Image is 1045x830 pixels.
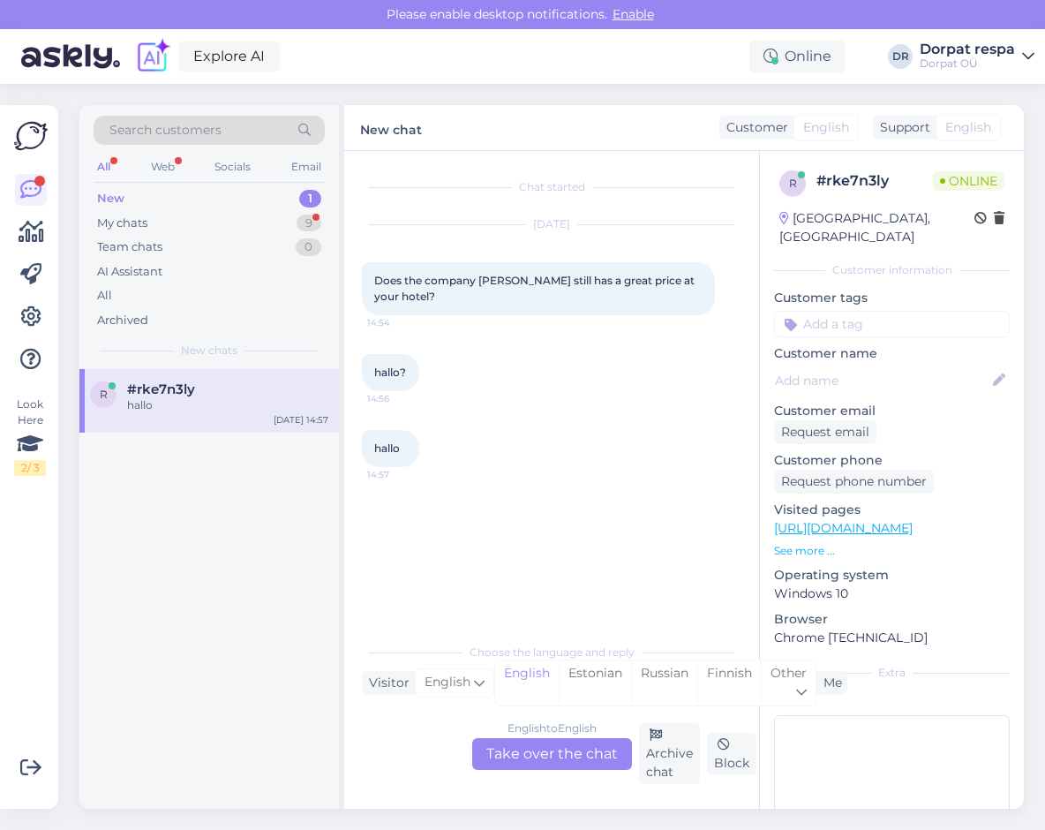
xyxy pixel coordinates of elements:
span: r [789,177,797,190]
div: Me [816,674,842,692]
div: 2 / 3 [14,460,46,476]
label: New chat [360,116,422,140]
div: # rke7n3ly [816,170,933,192]
div: Support [873,118,930,137]
p: Customer email [774,402,1010,420]
span: Online [933,171,1004,191]
input: Add name [775,371,989,390]
div: Estonian [559,660,631,705]
span: 14:54 [367,316,433,329]
div: Extra [774,665,1010,681]
div: Block [707,733,756,775]
div: hallo [127,397,328,413]
span: English [425,673,470,692]
span: r [100,388,108,401]
div: Online [749,41,846,72]
div: 1 [299,190,321,207]
div: Archived [97,312,148,329]
span: English [803,118,849,137]
span: Other [771,665,807,681]
div: My chats [97,215,147,232]
div: Customer [719,118,788,137]
a: [URL][DOMAIN_NAME] [774,520,913,536]
div: English to English [507,721,597,736]
div: All [94,155,114,178]
div: Russian [631,660,697,705]
span: Enable [607,6,659,22]
div: 9 [297,215,321,232]
div: Team chats [97,238,162,256]
a: Dorpat respaDorpat OÜ [920,42,1034,71]
p: See more ... [774,543,1010,559]
div: Visitor [362,674,410,692]
span: 14:57 [367,468,433,481]
div: Take over the chat [472,738,632,770]
div: Chat started [362,179,741,195]
div: Email [288,155,325,178]
div: Dorpat OÜ [920,57,1015,71]
div: [GEOGRAPHIC_DATA], [GEOGRAPHIC_DATA] [779,209,974,246]
p: Operating system [774,566,1010,585]
div: Look Here [14,396,46,476]
p: Customer phone [774,451,1010,470]
span: Search customers [109,121,222,140]
span: English [945,118,991,137]
a: Explore AI [178,41,280,72]
div: Web [147,155,178,178]
span: #rke7n3ly [127,381,195,397]
input: Add a tag [774,311,1010,337]
div: 0 [296,238,321,256]
span: 14:56 [367,392,433,405]
p: Visited pages [774,501,1010,519]
div: Customer information [774,262,1010,278]
span: Does the company [PERSON_NAME] still has a great price at your hotel? [374,274,697,303]
span: New chats [181,343,237,358]
p: Customer tags [774,289,1010,307]
div: Choose the language and reply [362,645,741,660]
img: explore-ai [134,38,171,75]
p: Notes [774,691,1010,710]
p: Chrome [TECHNICAL_ID] [774,629,1010,647]
p: Customer name [774,344,1010,363]
div: Archive chat [639,723,700,784]
p: Windows 10 [774,585,1010,603]
div: Dorpat respa [920,42,1015,57]
div: New [97,190,124,207]
div: Request email [774,420,876,444]
div: Finnish [697,660,761,705]
div: AI Assistant [97,263,162,281]
span: hallo? [374,366,406,379]
img: Askly Logo [14,119,48,153]
div: All [97,287,112,305]
p: Browser [774,610,1010,629]
div: [DATE] 14:57 [274,413,328,426]
div: [DATE] [362,216,741,232]
div: Request phone number [774,470,934,494]
div: Socials [211,155,254,178]
div: DR [888,44,913,69]
div: English [495,660,559,705]
span: hallo [374,441,400,455]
